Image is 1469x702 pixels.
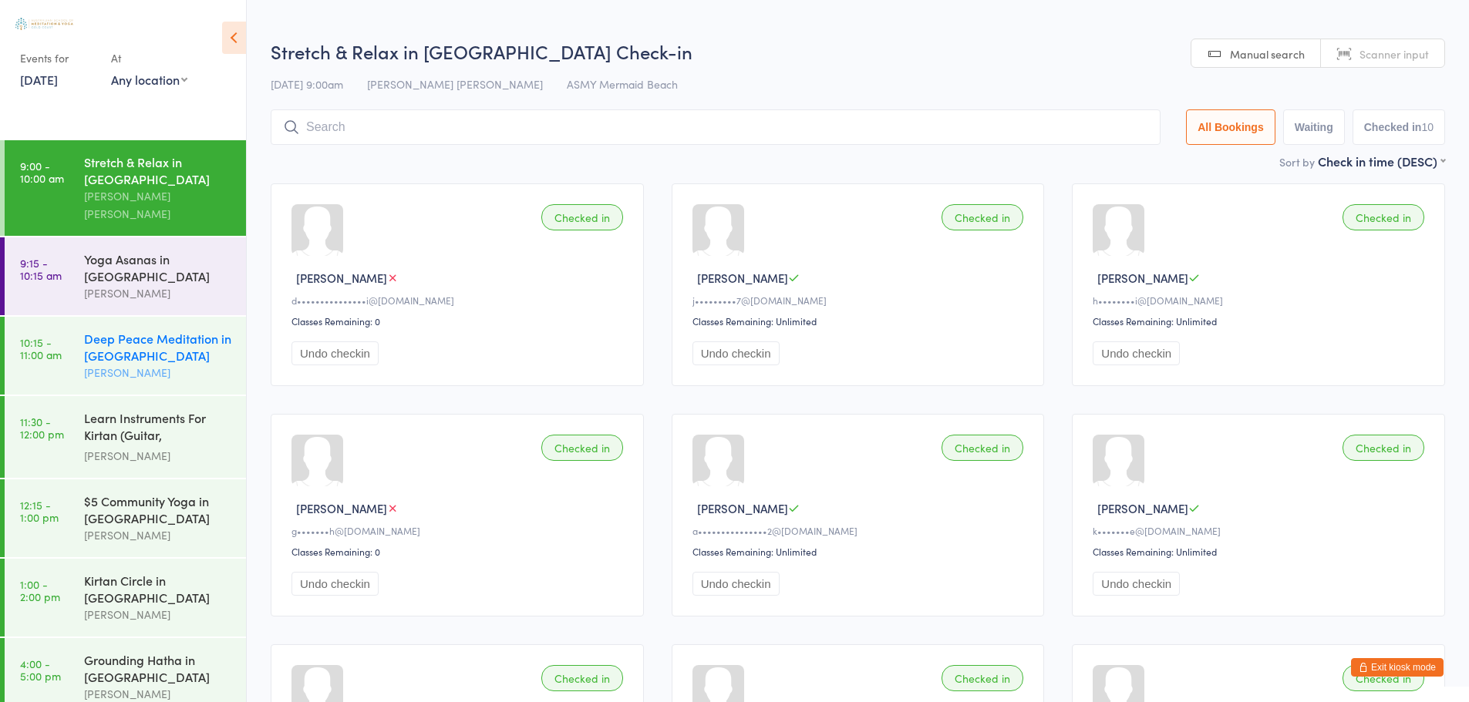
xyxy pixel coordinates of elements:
[271,76,343,92] span: [DATE] 9:00am
[271,39,1445,64] h2: Stretch & Relax in [GEOGRAPHIC_DATA] Check-in
[1343,204,1424,230] div: Checked in
[567,76,678,92] span: ASMY Mermaid Beach
[541,204,623,230] div: Checked in
[1093,572,1180,596] button: Undo checkin
[111,45,187,71] div: At
[84,250,233,284] div: Yoga Asanas in [GEOGRAPHIC_DATA]
[541,665,623,691] div: Checked in
[1351,658,1444,677] button: Exit kiosk mode
[291,341,379,365] button: Undo checkin
[20,45,96,71] div: Events for
[15,18,73,30] img: Australian School of Meditation & Yoga (Gold Coast)
[84,187,233,223] div: [PERSON_NAME] [PERSON_NAME]
[1343,435,1424,461] div: Checked in
[1283,109,1345,145] button: Waiting
[291,545,628,558] div: Classes Remaining: 0
[84,330,233,364] div: Deep Peace Meditation in [GEOGRAPHIC_DATA]
[20,578,60,603] time: 1:00 - 2:00 pm
[367,76,543,92] span: [PERSON_NAME] [PERSON_NAME]
[271,109,1161,145] input: Search
[84,651,233,685] div: Grounding Hatha in [GEOGRAPHIC_DATA]
[692,572,780,596] button: Undo checkin
[296,500,387,516] span: [PERSON_NAME]
[5,559,246,637] a: 1:00 -2:00 pmKirtan Circle in [GEOGRAPHIC_DATA][PERSON_NAME]
[84,572,233,606] div: Kirtan Circle in [GEOGRAPHIC_DATA]
[692,341,780,365] button: Undo checkin
[84,364,233,381] div: [PERSON_NAME]
[84,492,233,526] div: $5 Community Yoga in [GEOGRAPHIC_DATA]
[20,336,62,361] time: 10:15 - 11:00 am
[1279,154,1315,170] label: Sort by
[20,499,59,523] time: 12:15 - 1:00 pm
[84,409,233,447] div: Learn Instruments For Kirtan (Guitar, Harmonium, U...
[942,435,1023,461] div: Checked in
[20,257,62,281] time: 9:15 - 10:15 am
[697,500,788,516] span: [PERSON_NAME]
[692,314,1029,327] div: Classes Remaining: Unlimited
[84,284,233,302] div: [PERSON_NAME]
[1318,153,1445,170] div: Check in time (DESC)
[20,71,58,88] a: [DATE]
[5,237,246,315] a: 9:15 -10:15 amYoga Asanas in [GEOGRAPHIC_DATA][PERSON_NAME]
[692,524,1029,537] div: a•••••••••••••••2@[DOMAIN_NAME]
[1343,665,1424,691] div: Checked in
[1093,341,1180,365] button: Undo checkin
[942,204,1023,230] div: Checked in
[1097,500,1188,516] span: [PERSON_NAME]
[1359,46,1429,62] span: Scanner input
[541,435,623,461] div: Checked in
[84,606,233,623] div: [PERSON_NAME]
[5,396,246,478] a: 11:30 -12:00 pmLearn Instruments For Kirtan (Guitar, Harmonium, U...[PERSON_NAME]
[5,479,246,557] a: 12:15 -1:00 pm$5 Community Yoga in [GEOGRAPHIC_DATA][PERSON_NAME]
[84,447,233,465] div: [PERSON_NAME]
[1093,545,1429,558] div: Classes Remaining: Unlimited
[697,270,788,286] span: [PERSON_NAME]
[1093,314,1429,327] div: Classes Remaining: Unlimited
[291,572,379,596] button: Undo checkin
[1093,524,1429,537] div: k•••••••e@[DOMAIN_NAME]
[1421,121,1434,133] div: 10
[291,524,628,537] div: g•••••••h@[DOMAIN_NAME]
[111,71,187,88] div: Any location
[5,140,246,236] a: 9:00 -10:00 amStretch & Relax in [GEOGRAPHIC_DATA][PERSON_NAME] [PERSON_NAME]
[1353,109,1445,145] button: Checked in10
[20,160,64,184] time: 9:00 - 10:00 am
[1093,294,1429,307] div: h••••••••i@[DOMAIN_NAME]
[291,294,628,307] div: d•••••••••••••••i@[DOMAIN_NAME]
[1230,46,1305,62] span: Manual search
[942,665,1023,691] div: Checked in
[296,270,387,286] span: [PERSON_NAME]
[1186,109,1275,145] button: All Bookings
[84,526,233,544] div: [PERSON_NAME]
[84,153,233,187] div: Stretch & Relax in [GEOGRAPHIC_DATA]
[291,314,628,327] div: Classes Remaining: 0
[1097,270,1188,286] span: [PERSON_NAME]
[692,294,1029,307] div: j•••••••••7@[DOMAIN_NAME]
[692,545,1029,558] div: Classes Remaining: Unlimited
[5,317,246,395] a: 10:15 -11:00 amDeep Peace Meditation in [GEOGRAPHIC_DATA][PERSON_NAME]
[20,415,64,440] time: 11:30 - 12:00 pm
[20,657,61,682] time: 4:00 - 5:00 pm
